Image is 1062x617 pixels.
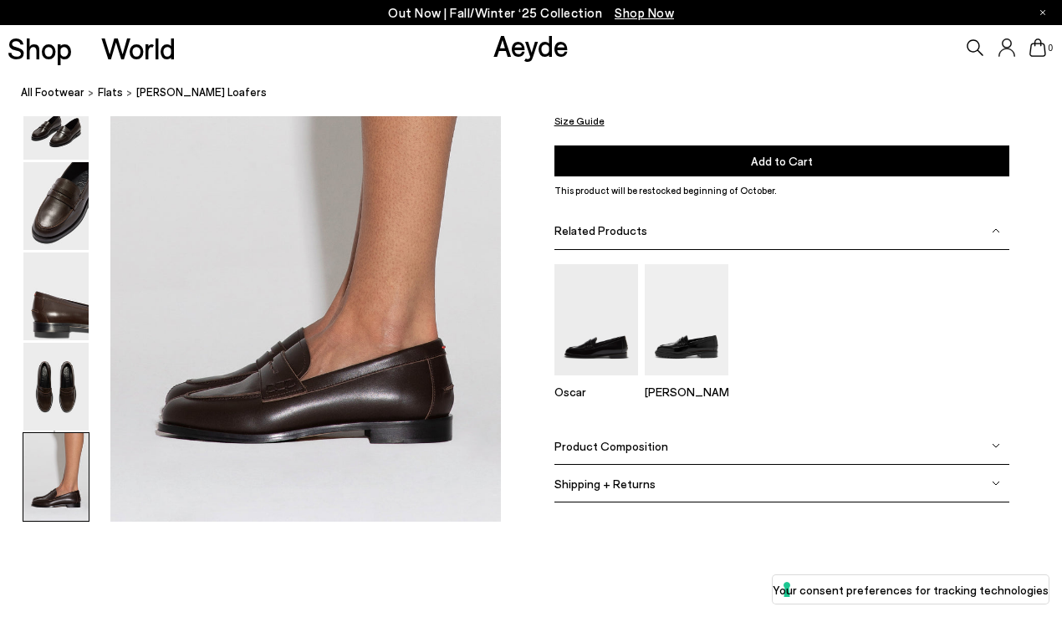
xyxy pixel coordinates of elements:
[21,70,1062,116] nav: breadcrumb
[645,365,728,400] a: Leon Loafers [PERSON_NAME]
[554,184,1009,199] p: This product will be restocked beginning of October.
[101,33,176,63] a: World
[773,575,1049,604] button: Your consent preferences for tracking technologies
[554,146,1009,177] button: Add to Cart
[21,84,84,101] a: All Footwear
[645,385,728,400] p: [PERSON_NAME]
[992,480,1000,488] img: svg%3E
[992,442,1000,451] img: svg%3E
[554,223,647,237] span: Related Products
[615,5,674,20] span: Navigate to /collections/new-in
[773,581,1049,599] label: Your consent preferences for tracking technologies
[23,252,89,340] img: Oscar Leather Loafers - Image 4
[554,264,638,375] img: Oscar Leather Loafers
[493,28,569,63] a: Aeyde
[23,343,89,431] img: Oscar Leather Loafers - Image 5
[23,162,89,250] img: Oscar Leather Loafers - Image 3
[1029,38,1046,57] a: 0
[388,3,674,23] p: Out Now | Fall/Winter ‘25 Collection
[98,84,123,101] a: flats
[554,110,605,131] button: Size Guide
[136,84,267,101] span: [PERSON_NAME] Loafers
[8,33,72,63] a: Shop
[1046,43,1054,53] span: 0
[554,477,656,491] span: Shipping + Returns
[23,433,89,521] img: Oscar Leather Loafers - Image 6
[554,365,638,400] a: Oscar Leather Loafers Oscar
[751,155,813,169] span: Add to Cart
[554,385,638,400] p: Oscar
[992,227,1000,235] img: svg%3E
[645,264,728,375] img: Leon Loafers
[554,439,668,453] span: Product Composition
[98,85,123,99] span: flats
